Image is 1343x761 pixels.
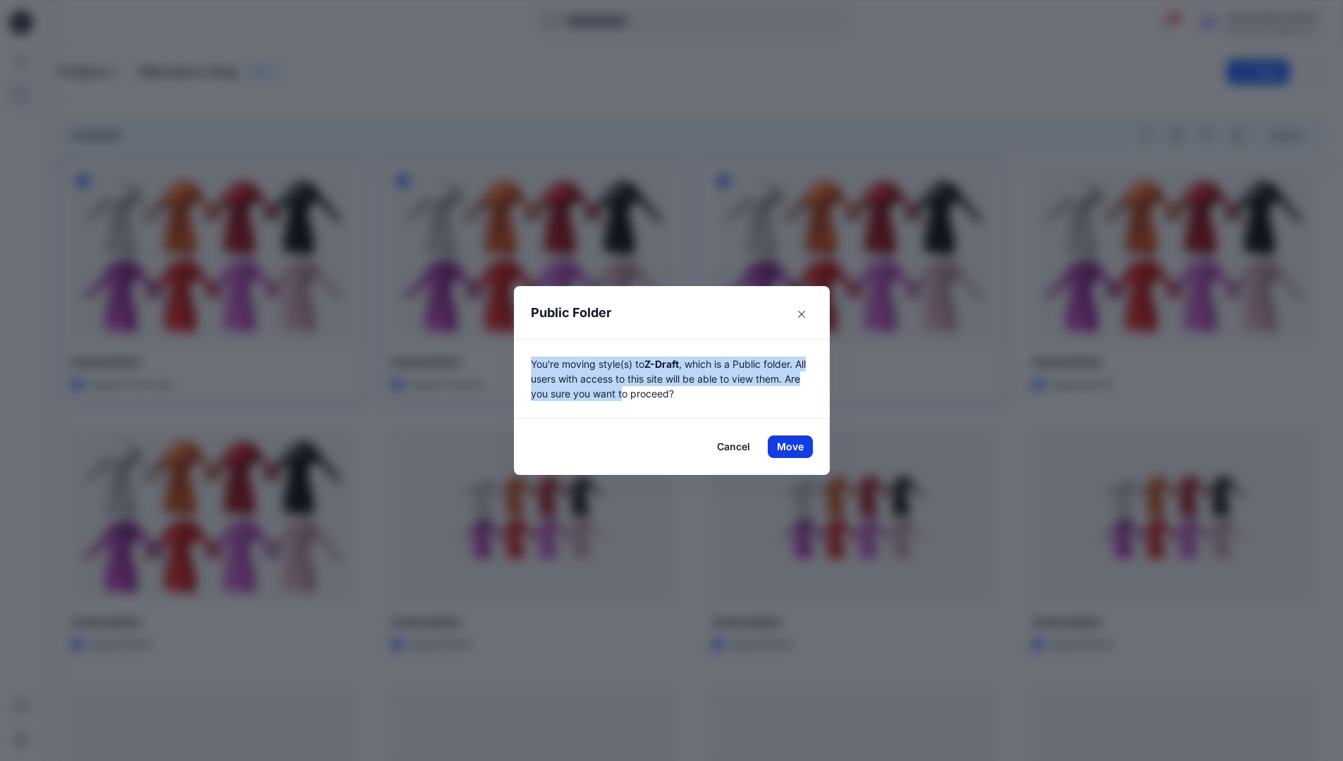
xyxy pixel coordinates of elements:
[768,435,813,458] button: Move
[514,286,814,339] header: Public Folder
[644,358,679,370] strong: Z-Draft
[790,303,813,326] button: Close
[708,435,759,458] button: Cancel
[531,357,813,401] p: You're moving style(s) to , which is a Public folder. All users with access to this site will be ...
